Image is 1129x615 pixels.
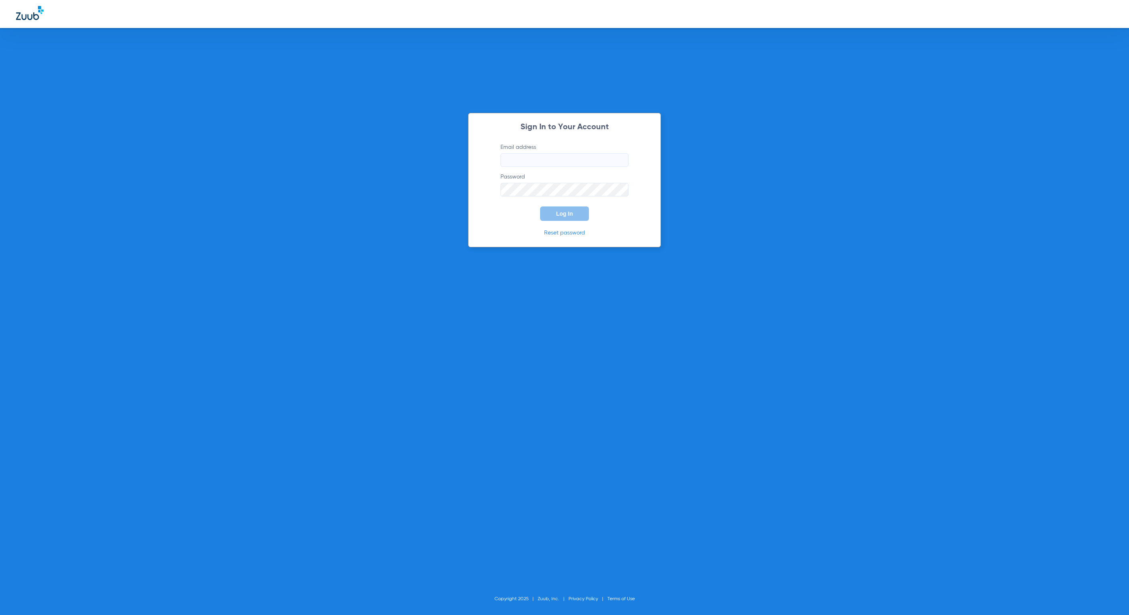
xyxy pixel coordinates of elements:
label: Password [500,173,629,196]
a: Privacy Policy [569,597,598,601]
li: Zuub, Inc. [538,595,569,603]
li: Copyright 2025 [494,595,538,603]
a: Reset password [544,230,585,236]
h2: Sign In to Your Account [488,123,641,131]
label: Email address [500,143,629,167]
button: Log In [540,206,589,221]
input: Email address [500,153,629,167]
input: Password [500,183,629,196]
a: Terms of Use [607,597,635,601]
img: Zuub Logo [16,6,44,20]
span: Log In [556,210,573,217]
